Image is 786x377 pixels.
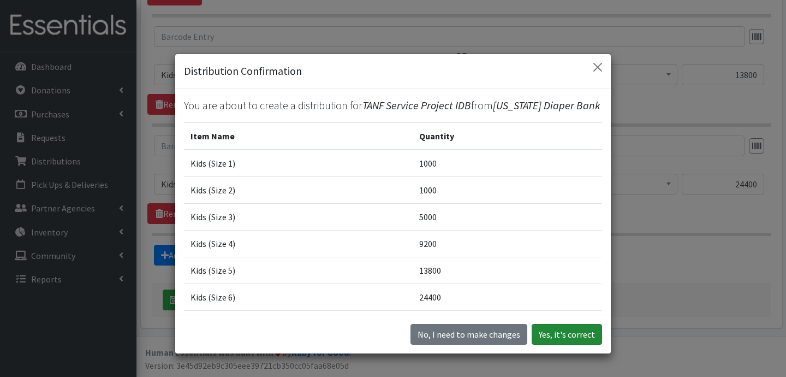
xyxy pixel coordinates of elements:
td: 1000 [413,177,602,204]
td: Kids (Size 3) [184,204,413,231]
span: [US_STATE] Diaper Bank [493,98,600,112]
td: 24400 [413,284,602,311]
button: Yes, it's correct [532,324,602,345]
td: Kids (Size 1) [184,150,413,177]
td: 5000 [413,204,602,231]
td: Kids (Size 2) [184,177,413,204]
span: TANF Service Project IDB [362,98,471,112]
p: You are about to create a distribution for from [184,97,602,114]
td: Kids (Size 6) [184,284,413,311]
h5: Distribution Confirmation [184,63,302,79]
button: Close [589,58,606,76]
td: 9200 [413,231,602,257]
td: Kids (Size 5) [184,257,413,284]
td: Kids (Size 4) [184,231,413,257]
button: No I need to make changes [410,324,527,345]
td: 13800 [413,257,602,284]
td: 1000 [413,150,602,177]
th: Item Name [184,123,413,150]
th: Quantity [413,123,602,150]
